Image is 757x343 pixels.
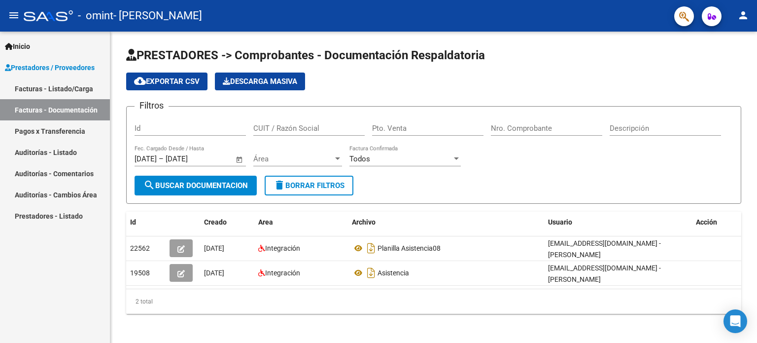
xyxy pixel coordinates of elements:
h3: Filtros [135,99,169,113]
span: 19508 [130,269,150,277]
span: Inicio [5,41,30,52]
datatable-header-cell: Creado [200,212,254,233]
span: Descarga Masiva [223,77,297,86]
div: Open Intercom Messenger [723,309,747,333]
span: Usuario [548,218,572,226]
span: Integración [265,269,300,277]
mat-icon: search [143,179,155,191]
span: Area [258,218,273,226]
datatable-header-cell: Acción [692,212,741,233]
span: Asistencia [378,269,409,277]
input: Fecha fin [166,154,213,163]
span: Todos [349,154,370,163]
span: Área [253,154,333,163]
span: Prestadores / Proveedores [5,62,95,73]
span: [DATE] [204,269,224,277]
mat-icon: person [737,9,749,21]
app-download-masive: Descarga masiva de comprobantes (adjuntos) [215,73,305,90]
datatable-header-cell: Id [126,212,166,233]
span: Borrar Filtros [274,181,344,190]
button: Exportar CSV [126,73,207,90]
span: Acción [696,218,717,226]
button: Buscar Documentacion [135,176,257,195]
i: Descargar documento [365,240,378,256]
button: Descarga Masiva [215,73,305,90]
span: PRESTADORES -> Comprobantes - Documentación Respaldatoria [126,48,485,62]
span: Integración [265,244,300,252]
div: 2 total [126,289,741,314]
span: - [PERSON_NAME] [113,5,202,27]
mat-icon: delete [274,179,285,191]
span: Creado [204,218,227,226]
button: Open calendar [234,154,245,165]
span: Planilla Asistencia08 [378,244,441,252]
span: Archivo [352,218,376,226]
datatable-header-cell: Area [254,212,348,233]
span: 22562 [130,244,150,252]
input: Fecha inicio [135,154,157,163]
span: [DATE] [204,244,224,252]
span: – [159,154,164,163]
span: Id [130,218,136,226]
span: - omint [78,5,113,27]
mat-icon: menu [8,9,20,21]
span: [EMAIL_ADDRESS][DOMAIN_NAME] - [PERSON_NAME] [548,264,661,283]
button: Borrar Filtros [265,176,353,195]
datatable-header-cell: Archivo [348,212,544,233]
datatable-header-cell: Usuario [544,212,692,233]
i: Descargar documento [365,265,378,281]
mat-icon: cloud_download [134,75,146,87]
span: [EMAIL_ADDRESS][DOMAIN_NAME] - [PERSON_NAME] [548,239,661,259]
span: Buscar Documentacion [143,181,248,190]
span: Exportar CSV [134,77,200,86]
